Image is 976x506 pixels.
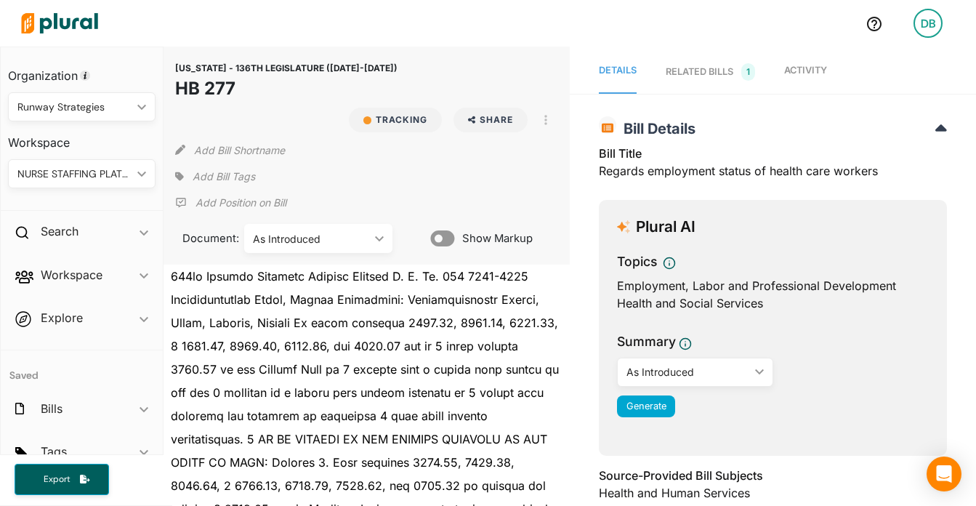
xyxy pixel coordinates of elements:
[617,294,929,312] div: Health and Social Services
[78,69,92,82] div: Tooltip anchor
[1,350,163,386] h4: Saved
[349,108,442,132] button: Tracking
[617,395,675,417] button: Generate
[666,63,755,81] div: RELATED BILLS
[666,50,755,94] a: RELATED BILLS 1
[193,169,255,184] span: Add Bill Tags
[599,467,947,484] h3: Source-Provided Bill Subjects
[617,277,929,294] div: Employment, Labor and Professional Development
[175,192,286,214] div: Add Position Statement
[253,231,369,246] div: As Introduced
[599,145,947,188] div: Regards employment status of health care workers
[448,108,534,132] button: Share
[626,364,749,379] div: As Introduced
[741,63,755,81] span: 1
[616,120,695,137] span: Bill Details
[8,121,156,153] h3: Workspace
[599,50,637,94] a: Details
[15,464,109,495] button: Export
[175,63,398,73] span: [US_STATE] - 136TH LEGISLATURE ([DATE]-[DATE])
[784,50,827,94] a: Activity
[455,230,533,246] span: Show Markup
[453,108,528,132] button: Share
[41,401,62,417] h2: Bills
[41,310,83,326] h2: Explore
[617,252,657,271] h3: Topics
[8,55,156,87] h3: Organization
[175,166,255,188] div: Add tags
[599,65,637,76] span: Details
[784,65,827,76] span: Activity
[41,443,67,459] h2: Tags
[17,166,132,182] div: NURSE STAFFING PLATFORMS
[914,9,943,38] div: DB
[175,76,398,102] h1: HB 277
[902,3,954,44] a: DB
[617,332,676,351] h3: Summary
[626,401,666,411] span: Generate
[636,218,695,236] h3: Plural AI
[194,138,285,161] button: Add Bill Shortname
[927,457,961,491] div: Open Intercom Messenger
[17,100,132,115] div: Runway Strategies
[599,484,947,502] div: Health and Human Services
[175,230,226,246] span: Document:
[41,267,102,283] h2: Workspace
[41,223,78,239] h2: Search
[33,473,80,486] span: Export
[195,196,286,210] p: Add Position on Bill
[599,145,947,162] h3: Bill Title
